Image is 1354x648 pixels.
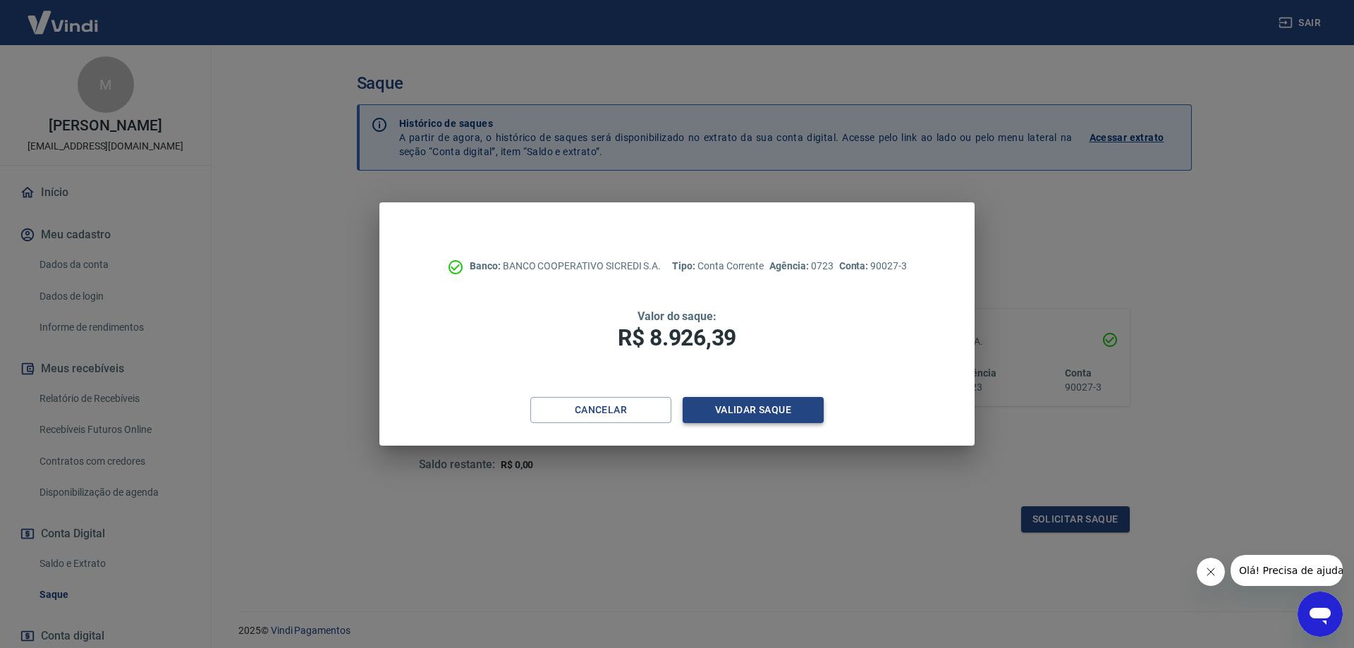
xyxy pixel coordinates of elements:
[672,259,764,274] p: Conta Corrente
[638,310,716,323] span: Valor do saque:
[839,260,871,271] span: Conta:
[1231,555,1343,586] iframe: Mensagem da empresa
[470,259,661,274] p: BANCO COOPERATIVO SICREDI S.A.
[530,397,671,423] button: Cancelar
[769,259,833,274] p: 0723
[839,259,907,274] p: 90027-3
[769,260,811,271] span: Agência:
[470,260,503,271] span: Banco:
[672,260,697,271] span: Tipo:
[8,10,118,21] span: Olá! Precisa de ajuda?
[1197,558,1225,586] iframe: Fechar mensagem
[618,324,736,351] span: R$ 8.926,39
[683,397,824,423] button: Validar saque
[1298,592,1343,637] iframe: Botão para abrir a janela de mensagens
